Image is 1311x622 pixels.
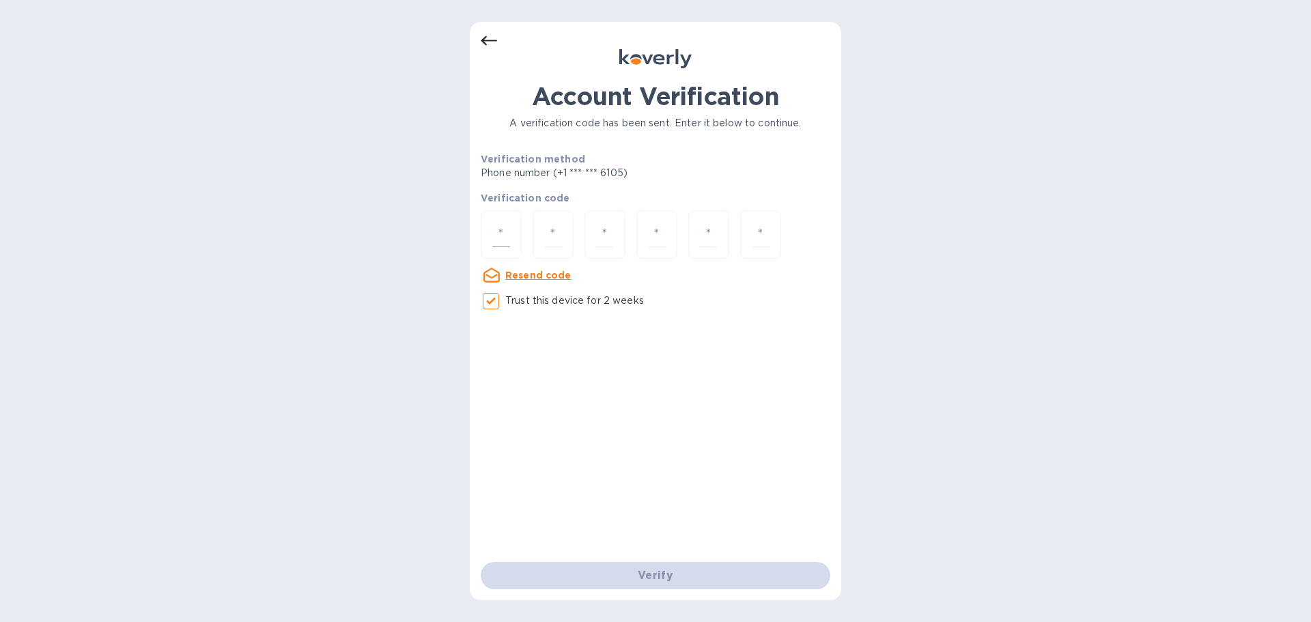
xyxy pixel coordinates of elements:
p: A verification code has been sent. Enter it below to continue. [481,116,830,130]
u: Resend code [505,270,572,281]
b: Verification method [481,154,585,165]
p: Phone number (+1 *** *** 6105) [481,166,732,180]
h1: Account Verification [481,82,830,111]
p: Trust this device for 2 weeks [505,294,644,308]
p: Verification code [481,191,830,205]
